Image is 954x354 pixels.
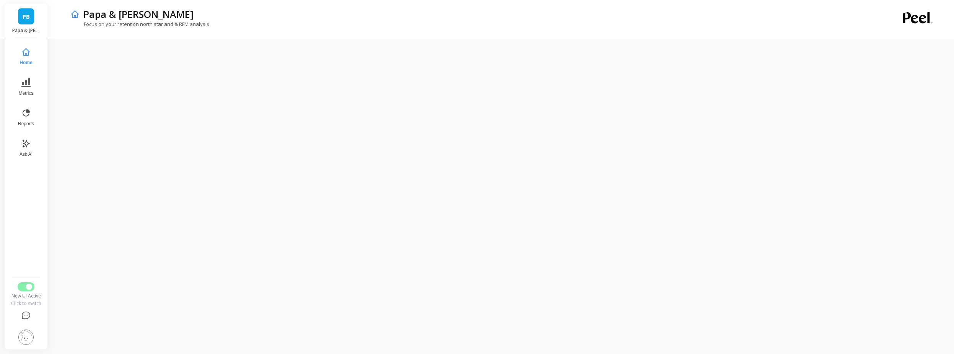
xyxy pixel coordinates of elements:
img: profile picture [18,330,34,345]
button: Settings [10,325,42,349]
div: Click to switch [10,301,42,307]
span: PB [23,12,30,21]
iframe: Omni Embed [64,53,939,339]
p: Papa & Barkley [83,8,194,21]
span: Metrics [19,90,34,96]
button: Help [10,307,42,325]
span: Ask AI [20,151,33,157]
button: Reports [13,104,39,131]
div: New UI Active [10,293,42,299]
p: Papa & Barkley [12,27,40,34]
button: Switch to Legacy UI [18,282,34,291]
button: Ask AI [13,134,39,162]
p: Focus on your retention north star and & RFM analysis [70,21,209,27]
span: Reports [18,121,34,127]
button: Metrics [13,73,39,101]
button: Home [13,43,39,70]
span: Home [20,60,32,66]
